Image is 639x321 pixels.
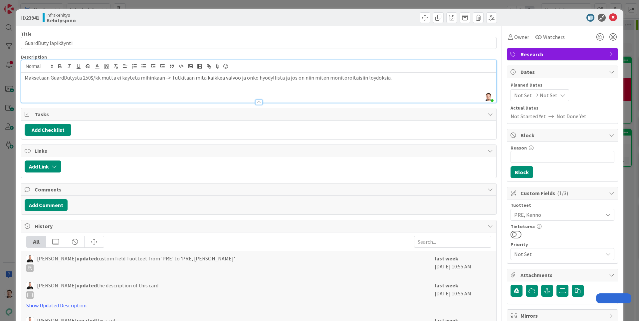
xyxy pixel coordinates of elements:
[26,302,87,309] a: Show Updated Description
[521,312,606,320] span: Mirrors
[521,68,606,76] span: Dates
[557,190,568,196] span: ( 1/3 )
[511,145,527,151] label: Reason
[37,281,158,299] span: [PERSON_NAME] the description of this card
[484,92,493,101] img: kWwg3ioFEd9OAiWkb1MriuCTSdeObmx7.png
[26,14,39,21] b: 23941
[435,254,491,274] div: [DATE] 10:55 AM
[414,236,491,248] input: Search...
[27,236,46,247] div: All
[511,242,614,247] div: Priority
[77,255,97,262] b: updated
[511,112,546,120] span: Not Started Yet
[21,37,497,49] input: type card name here...
[35,147,484,155] span: Links
[47,18,76,23] b: Kehitysjono
[435,255,458,262] b: last week
[25,74,493,82] p: Maksetaan GuardDutystä 250$/kk mutta ei käytetä mihinkään -> Tutkitaan mitä kaikkea valvoo ja onk...
[77,282,97,289] b: updated
[514,33,529,41] span: Owner
[521,271,606,279] span: Attachments
[511,105,614,112] span: Actual Dates
[21,54,47,60] span: Description
[540,91,557,99] span: Not Set
[514,211,603,219] span: PRE, Kenno
[556,112,586,120] span: Not Done Yet
[435,282,458,289] b: last week
[514,249,599,259] span: Not Set
[543,33,565,41] span: Watchers
[435,281,491,309] div: [DATE] 10:55 AM
[511,82,614,89] span: Planned Dates
[35,185,484,193] span: Comments
[511,203,614,207] div: Tuotteet
[511,224,614,229] div: Tietoturva
[47,12,76,18] span: Infrakehitys
[25,124,71,136] button: Add Checklist
[521,50,606,58] span: Research
[21,14,39,22] span: ID
[35,222,484,230] span: History
[25,160,61,172] button: Add Link
[37,254,235,272] span: [PERSON_NAME] custom field Tuotteet from 'PRE' to 'PRE, [PERSON_NAME]'
[521,131,606,139] span: Block
[26,282,34,289] img: JV
[35,110,484,118] span: Tasks
[25,199,68,211] button: Add Comment
[511,166,533,178] button: Block
[21,31,32,37] label: Title
[521,189,606,197] span: Custom Fields
[26,255,34,262] img: JV
[514,91,532,99] span: Not Set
